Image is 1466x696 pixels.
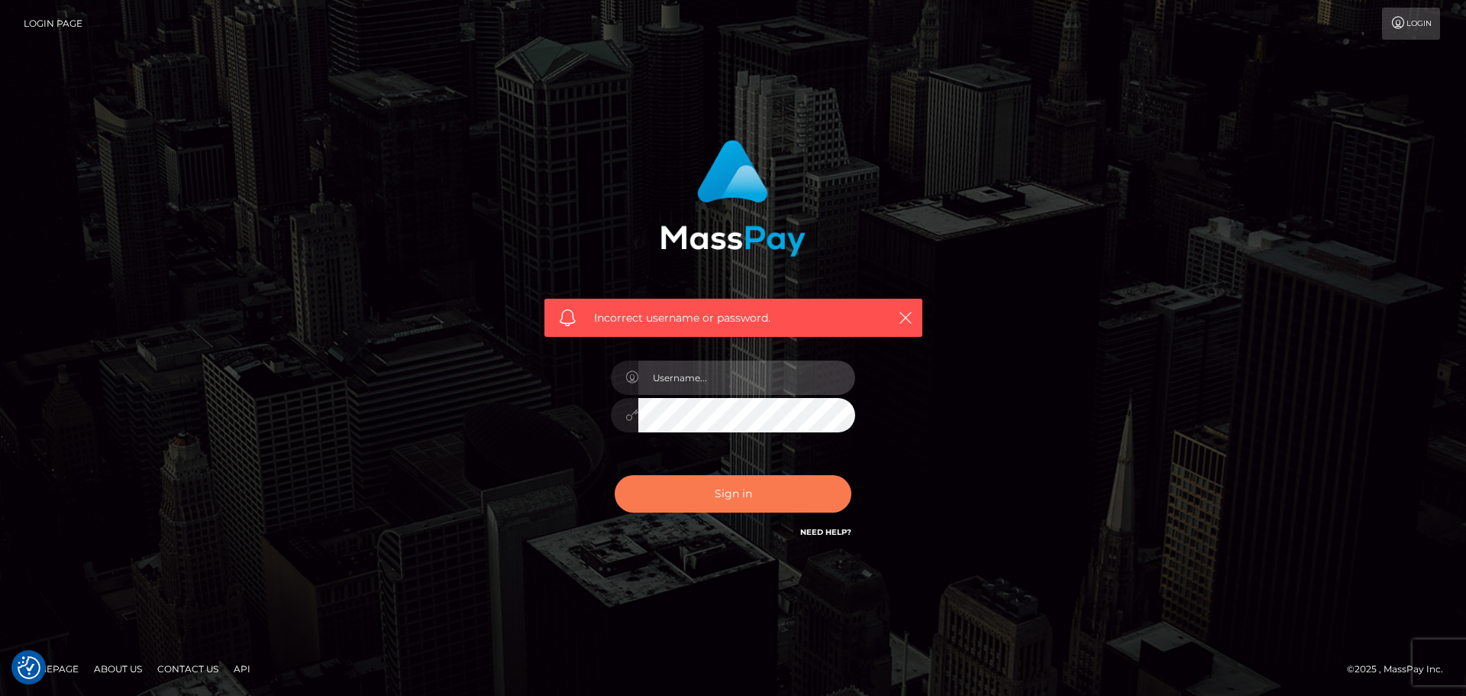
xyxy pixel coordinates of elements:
[18,656,40,679] img: Revisit consent button
[594,310,873,326] span: Incorrect username or password.
[18,656,40,679] button: Consent Preferences
[660,140,806,257] img: MassPay Login
[151,657,224,681] a: Contact Us
[228,657,257,681] a: API
[24,8,82,40] a: Login Page
[88,657,148,681] a: About Us
[17,657,85,681] a: Homepage
[638,361,855,395] input: Username...
[1382,8,1440,40] a: Login
[615,475,851,513] button: Sign in
[800,527,851,537] a: Need Help?
[1347,661,1455,678] div: © 2025 , MassPay Inc.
